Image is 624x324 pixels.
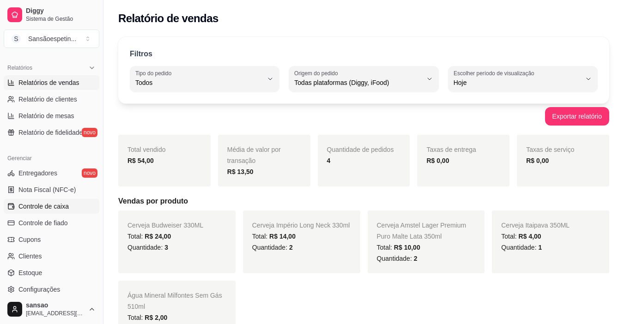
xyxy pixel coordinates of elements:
span: 3 [164,244,168,251]
strong: R$ 0,00 [426,157,449,164]
span: Total: [127,233,171,240]
label: Origem do pedido [294,69,341,77]
span: Total: [377,244,420,251]
span: Todos [135,78,263,87]
span: Quantidade de pedidos [327,146,394,153]
span: Estoque [18,268,42,277]
span: Taxas de entrega [426,146,476,153]
a: Relatório de mesas [4,108,99,123]
span: R$ 2,00 [145,314,167,321]
span: Quantidade: [252,244,293,251]
span: Configurações [18,285,60,294]
span: Hoje [454,78,581,87]
span: Relatório de clientes [18,95,77,104]
span: R$ 24,00 [145,233,171,240]
span: R$ 4,00 [519,233,541,240]
a: Cupons [4,232,99,247]
span: Controle de fiado [18,218,68,228]
strong: R$ 54,00 [127,157,154,164]
p: Filtros [130,48,152,60]
span: Cerveja Império Long Neck 330ml [252,222,350,229]
span: Nota Fiscal (NFC-e) [18,185,76,194]
strong: R$ 13,50 [227,168,254,175]
span: Entregadores [18,168,57,178]
span: Clientes [18,252,42,261]
span: 2 [414,255,418,262]
span: Cerveja Budweiser 330ML [127,222,203,229]
button: Origem do pedidoTodas plataformas (Diggy, iFood) [289,66,438,92]
div: Gerenciar [4,151,99,166]
strong: R$ 0,00 [526,157,549,164]
a: Controle de fiado [4,216,99,230]
a: DiggySistema de Gestão [4,4,99,26]
button: sansao[EMAIL_ADDRESS][DOMAIN_NAME] [4,298,99,320]
span: Relatórios de vendas [18,78,79,87]
div: Sansãoespetin ... [28,34,76,43]
span: Relatórios [7,64,32,72]
span: Quantidade: [501,244,542,251]
h5: Vendas por produto [118,196,609,207]
span: Água Mineral Milfontes Sem Gás 510ml [127,292,222,310]
span: Total vendido [127,146,166,153]
button: Exportar relatório [545,107,609,126]
span: Taxas de serviço [526,146,574,153]
button: Escolher período de visualizaçãoHoje [448,66,598,92]
span: Cupons [18,235,41,244]
span: 1 [538,244,542,251]
span: Quantidade: [127,244,168,251]
span: Todas plataformas (Diggy, iFood) [294,78,422,87]
a: Entregadoresnovo [4,166,99,180]
span: Total: [501,233,541,240]
span: Relatório de fidelidade [18,128,83,137]
label: Tipo do pedido [135,69,175,77]
a: Relatório de clientes [4,92,99,107]
span: R$ 10,00 [394,244,420,251]
span: S [12,34,21,43]
button: Select a team [4,30,99,48]
span: Controle de caixa [18,202,69,211]
a: Controle de caixa [4,199,99,214]
span: Cerveja Itaipava 350ML [501,222,569,229]
span: Cerveja Amstel Lager Premium Puro Malte Lata 350ml [377,222,466,240]
button: Tipo do pedidoTodos [130,66,279,92]
span: Média de valor por transação [227,146,281,164]
span: sansao [26,301,85,310]
a: Configurações [4,282,99,297]
span: Total: [127,314,167,321]
h2: Relatório de vendas [118,11,218,26]
span: Sistema de Gestão [26,15,96,23]
span: Relatório de mesas [18,111,74,120]
span: R$ 14,00 [269,233,296,240]
span: Quantidade: [377,255,418,262]
a: Clientes [4,249,99,264]
span: [EMAIL_ADDRESS][DOMAIN_NAME] [26,310,85,317]
strong: 4 [327,157,331,164]
a: Relatórios de vendas [4,75,99,90]
span: 2 [289,244,293,251]
label: Escolher período de visualização [454,69,537,77]
a: Relatório de fidelidadenovo [4,125,99,140]
a: Nota Fiscal (NFC-e) [4,182,99,197]
a: Estoque [4,265,99,280]
span: Diggy [26,7,96,15]
span: Total: [252,233,296,240]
